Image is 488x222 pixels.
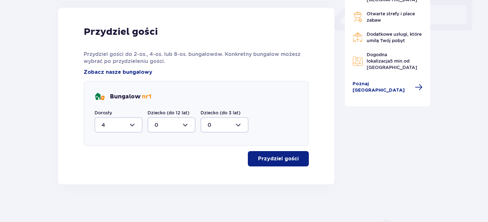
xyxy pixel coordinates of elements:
span: Dodatkowe usługi, które umilą Twój pobyt [367,32,422,43]
img: Restaurant Icon [353,32,363,42]
p: Przydziel gości [258,155,299,162]
a: Zobacz nasze bungalowy [84,69,152,76]
p: Przydziel gości [84,26,158,38]
img: Grill Icon [353,12,363,22]
label: Dziecko (do 3 lat) [201,110,240,116]
p: Bungalow [110,93,151,101]
button: Przydziel gości [248,151,309,166]
span: Poznaj [GEOGRAPHIC_DATA] [353,81,411,94]
p: Przydziel gości do 2-os., 4-os. lub 8-os. bungalowów. Konkretny bungalow możesz wybrać po przydzi... [84,51,309,65]
img: Map Icon [353,56,363,66]
span: Dogodna lokalizacja od [GEOGRAPHIC_DATA] [367,52,417,70]
img: bungalows Icon [95,92,105,102]
a: Poznaj [GEOGRAPHIC_DATA] [353,81,423,94]
label: Dorosły [95,110,112,116]
span: Otwarte strefy i place zabaw [367,11,415,23]
label: Dziecko (do 12 lat) [148,110,189,116]
span: nr 1 [142,93,151,100]
span: 5 min. [390,58,404,64]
